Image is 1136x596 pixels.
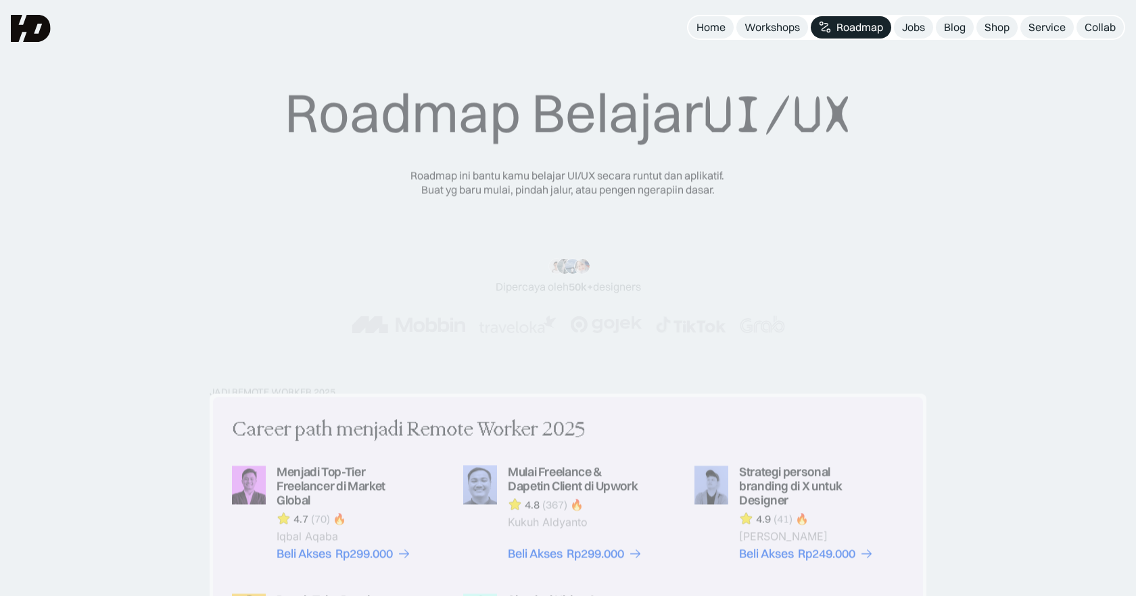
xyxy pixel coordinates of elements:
[894,16,933,39] a: Jobs
[1028,20,1066,34] div: Service
[399,168,737,197] div: Roadmap ini bantu kamu belajar UI/UX secara runtut dan aplikatif. Buat yg baru mulai, pindah jalu...
[736,16,808,39] a: Workshops
[210,387,335,398] div: Jadi Remote Worker 2025
[703,82,852,147] span: UI/UX
[232,416,585,445] div: Career path menjadi Remote Worker 2025
[976,16,1018,39] a: Shop
[1085,20,1116,34] div: Collab
[836,20,883,34] div: Roadmap
[739,547,794,562] div: Beli Akses
[944,20,966,34] div: Blog
[508,547,563,562] div: Beli Akses
[985,20,1010,34] div: Shop
[739,547,874,562] a: Beli AksesRp249.000
[811,16,891,39] a: Roadmap
[902,20,925,34] div: Jobs
[496,280,641,294] div: Dipercaya oleh designers
[688,16,734,39] a: Home
[798,547,855,562] div: Rp249.000
[936,16,974,39] a: Blog
[277,547,331,562] div: Beli Akses
[567,547,624,562] div: Rp299.000
[744,20,800,34] div: Workshops
[1076,16,1124,39] a: Collab
[569,280,593,293] span: 50k+
[508,547,642,562] a: Beli AksesRp299.000
[277,547,411,562] a: Beli AksesRp299.000
[696,20,726,34] div: Home
[285,80,852,147] div: Roadmap Belajar
[335,547,393,562] div: Rp299.000
[1020,16,1074,39] a: Service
